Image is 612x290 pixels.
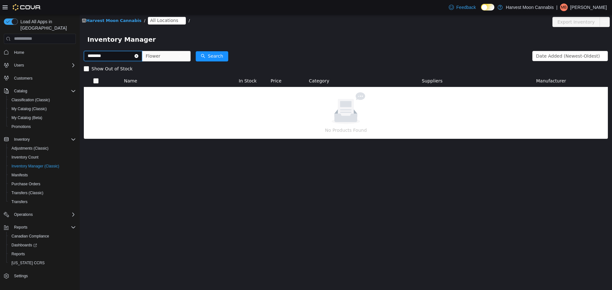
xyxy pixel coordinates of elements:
[6,250,78,258] button: Reports
[9,241,76,249] span: Dashboards
[1,48,78,57] button: Home
[11,61,26,69] button: Users
[64,4,66,8] span: /
[9,153,41,161] a: Inventory Count
[9,189,76,197] span: Transfers (Classic)
[11,272,30,280] a: Settings
[55,39,59,43] i: icon: close-circle
[11,49,27,56] a: Home
[11,97,50,103] span: Classification (Classic)
[11,211,76,218] span: Operations
[11,136,32,143] button: Inventory
[11,272,76,280] span: Settings
[1,135,78,144] button: Inventory
[446,1,478,14] a: Feedback
[11,243,37,248] span: Dashboards
[2,4,62,8] a: icon: shopHarvest Moon Cannabis
[456,37,520,46] div: Date Added (Newest-Oldest)
[9,180,76,188] span: Purchase Orders
[9,96,53,104] a: Classification (Classic)
[556,4,557,11] p: |
[2,4,6,8] i: icon: shop
[1,61,78,70] button: Users
[11,181,40,187] span: Purchase Orders
[14,50,24,55] span: Home
[6,153,78,162] button: Inventory Count
[1,87,78,95] button: Catalog
[9,232,76,240] span: Canadian Compliance
[14,76,33,81] span: Customers
[12,112,521,119] p: No Products Found
[14,273,28,279] span: Settings
[11,136,76,143] span: Inventory
[1,223,78,232] button: Reports
[11,61,76,69] span: Users
[11,211,35,218] button: Operations
[11,106,47,111] span: My Catalog (Classic)
[6,171,78,180] button: Manifests
[14,63,24,68] span: Users
[9,153,76,161] span: Inventory Count
[9,114,45,122] a: My Catalog (Beta)
[9,162,62,170] a: Inventory Manager (Classic)
[9,189,46,197] a: Transfers (Classic)
[70,2,98,9] span: All Locations
[66,37,81,46] span: Flower
[9,180,43,188] a: Purchase Orders
[9,171,76,179] span: Manifests
[9,250,27,258] a: Reports
[191,64,202,69] span: Price
[9,250,76,258] span: Reports
[342,64,363,69] span: Suppliers
[456,64,486,69] span: Manufacturer
[116,37,149,47] button: icon: searchSearch
[6,122,78,131] button: Promotions
[14,137,30,142] span: Inventory
[473,2,520,12] button: Export Inventory
[570,4,607,11] p: [PERSON_NAME]
[9,123,33,131] a: Promotions
[506,4,554,11] p: Harvest Moon Cannabis
[6,258,78,267] button: [US_STATE] CCRS
[521,39,524,44] i: icon: down
[1,74,78,83] button: Customers
[14,225,27,230] span: Reports
[6,241,78,250] a: Dashboards
[9,105,76,113] span: My Catalog (Classic)
[9,162,76,170] span: Inventory Manager (Classic)
[9,114,76,122] span: My Catalog (Beta)
[11,223,30,231] button: Reports
[9,145,51,152] a: Adjustments (Classic)
[11,155,39,160] span: Inventory Count
[11,48,76,56] span: Home
[9,171,30,179] a: Manifests
[11,190,43,195] span: Transfers (Classic)
[18,18,76,31] span: Load All Apps in [GEOGRAPHIC_DATA]
[11,124,31,129] span: Promotions
[11,74,35,82] a: Customers
[9,198,76,206] span: Transfers
[6,197,78,206] button: Transfers
[6,188,78,197] button: Transfers (Classic)
[9,105,49,113] a: My Catalog (Classic)
[9,198,30,206] a: Transfers
[109,4,110,8] span: /
[44,64,57,69] span: Name
[9,259,76,267] span: Washington CCRS
[9,123,76,131] span: Promotions
[9,96,76,104] span: Classification (Classic)
[6,162,78,171] button: Inventory Manager (Classic)
[9,241,40,249] a: Dashboards
[11,146,48,151] span: Adjustments (Classic)
[560,4,568,11] div: Mike Burd
[11,87,76,95] span: Catalog
[9,232,52,240] a: Canadian Compliance
[11,87,30,95] button: Catalog
[1,210,78,219] button: Operations
[6,232,78,241] button: Canadian Compliance
[6,113,78,122] button: My Catalog (Beta)
[561,4,567,11] span: MB
[1,271,78,280] button: Settings
[11,234,49,239] span: Canadian Compliance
